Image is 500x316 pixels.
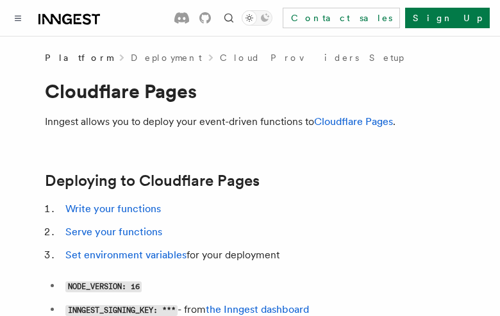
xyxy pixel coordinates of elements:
a: Deployment [131,51,202,64]
h1: Cloudflare Pages [45,79,455,103]
a: Deploying to Cloudflare Pages [45,172,260,190]
li: for your deployment [62,246,455,264]
code: NODE_VERSION: 16 [65,281,142,292]
button: Find something... [221,10,237,26]
span: Platform [45,51,113,64]
button: Toggle navigation [10,10,26,26]
a: Contact sales [283,8,400,28]
a: Set environment variables [65,249,187,261]
a: the Inngest dashboard [206,303,309,315]
a: Sign Up [405,8,490,28]
p: Inngest allows you to deploy your event-driven functions to . [45,113,455,131]
a: Cloudflare Pages [314,115,393,128]
button: Toggle dark mode [242,10,272,26]
a: Write your functions [65,203,161,215]
a: Cloud Providers Setup [220,51,404,64]
a: Serve your functions [65,226,162,238]
code: INNGEST_SIGNING_KEY: *** [65,305,178,316]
